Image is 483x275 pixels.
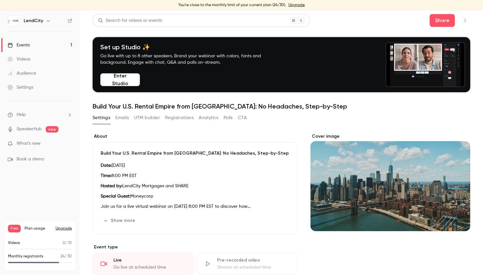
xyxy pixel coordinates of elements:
strong: Date: [101,163,112,168]
span: Free [8,225,21,232]
div: Settings [8,84,33,91]
h1: Build Your U.S. Rental Empire from [GEOGRAPHIC_DATA]: No Headaches, Step-by-Step [93,102,470,110]
section: Cover image [310,133,470,231]
strong: Time: [101,174,111,178]
strong: Hosted by: [101,184,122,188]
div: Pre-recorded videoStream at scheduled time [196,253,298,275]
span: Book a demo [17,156,44,163]
div: LiveGo live at scheduled time [93,253,194,275]
button: Emails [115,113,129,123]
button: Enter Studio [100,73,140,86]
p: Build Your U.S. Rental Empire from [GEOGRAPHIC_DATA]: No Headaches, Step-by-Step [101,150,290,157]
p: Monthly registrants [8,254,43,259]
div: Search for videos or events [98,17,162,24]
button: Settings [93,113,110,123]
div: Videos [8,56,30,62]
button: CTA [238,113,247,123]
label: About [93,133,298,140]
span: Help [17,111,26,118]
h4: Set up Studio ✨ [100,43,276,51]
label: Cover image [310,133,470,140]
span: What's new [17,140,41,147]
div: Go live at scheduled time [113,264,186,271]
a: Upgrade [288,3,305,8]
p: [DATE] [101,162,290,169]
p: / 30 [60,254,72,259]
p: 8:00 PM EST [101,172,290,180]
div: Events [8,42,30,48]
div: Stream at scheduled time [217,264,290,271]
span: 0 [63,241,65,245]
strong: Special Guest: [101,194,130,198]
p: Videos [8,240,20,246]
button: UTM builder [134,113,160,123]
p: Join us for a live virtual webinar on [DATE] 8:00 PM EST to discover how [DEMOGRAPHIC_DATA] are s... [101,203,290,210]
li: help-dropdown-opener [8,111,72,118]
p: Go live with up to 8 other speakers. Brand your webinar with colors, fonts and background. Engage... [100,53,276,66]
div: Audience [8,70,36,77]
p: / 10 [63,240,72,246]
div: Live [113,257,186,263]
p: LendCity Mortgages and SHARE [101,182,290,190]
span: 24 [60,255,65,258]
a: SpeakerHub [17,126,42,133]
span: Plan usage [25,226,52,231]
button: Analytics [199,113,218,123]
img: LendCity [8,16,18,26]
button: Polls [224,113,233,123]
p: Moneycorp [101,192,290,200]
h6: LendCity [24,18,43,24]
span: new [46,126,58,133]
button: Show more [101,215,139,226]
div: Pre-recorded video [217,257,290,263]
button: Upgrade [56,226,72,231]
button: Share [430,14,455,27]
p: Event type [93,244,298,250]
button: Registrations [165,113,194,123]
